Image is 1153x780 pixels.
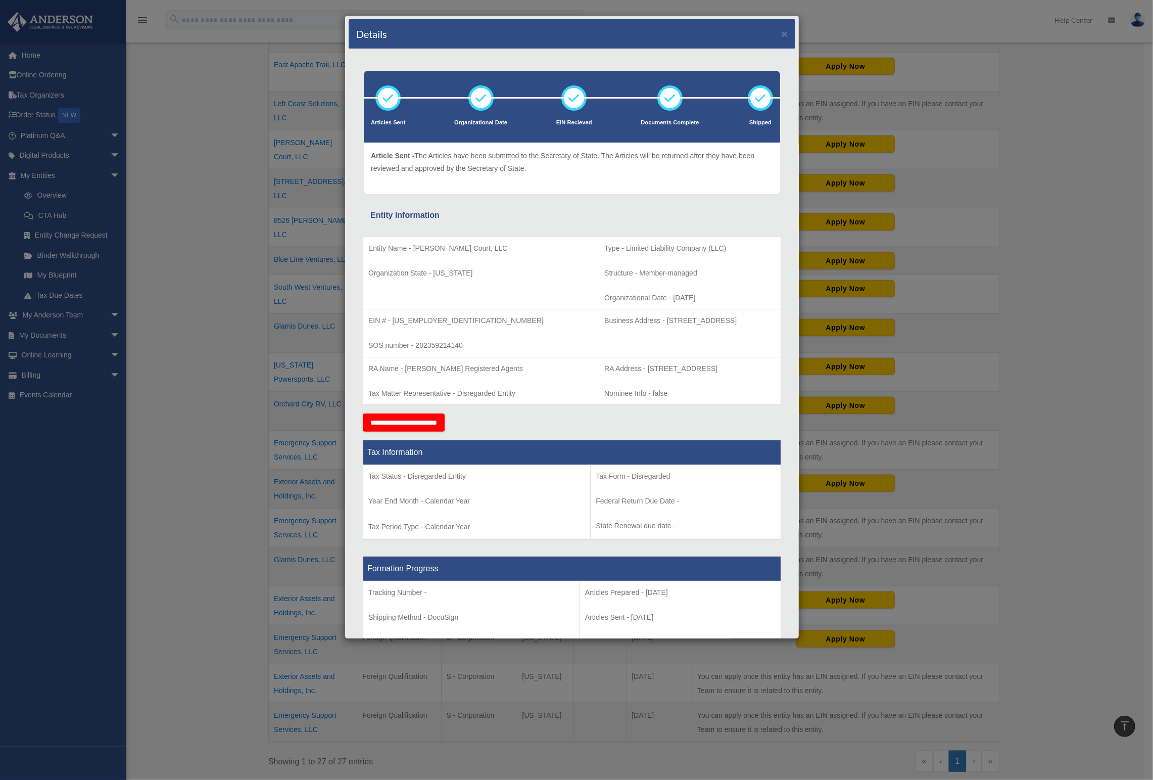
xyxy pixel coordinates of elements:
p: SOS number - 202359214140 [368,339,594,352]
p: State Renewal due date - [596,520,776,532]
p: Type - Limited Liability Company (LLC) [604,242,776,255]
p: Organizational Date - [DATE] [604,292,776,304]
p: Tax Matter Representative - Disregarded Entity [368,387,594,400]
p: Articles Sent - [DATE] [585,611,776,624]
p: Organization State - [US_STATE] [368,267,594,280]
p: Organizational Date [454,118,507,128]
p: Articles Sent [371,118,405,128]
p: Tax Form - Disregarded [596,470,776,483]
p: RA Name - [PERSON_NAME] Registered Agents [368,362,594,375]
h4: Details [356,27,387,41]
p: Federal Return Due Date - [596,495,776,508]
p: The Articles have been submitted to the Secretary of State. The Articles will be returned after t... [371,150,773,174]
button: × [781,28,788,39]
p: EIN Recieved [556,118,592,128]
p: Date Shipped - [DATE] [585,636,776,649]
td: Tax Period Type - Calendar Year [363,465,591,540]
p: Articles Prepared - [DATE] [585,586,776,599]
span: Article Sent - [371,152,414,160]
p: Documents Complete [641,118,699,128]
p: Entity Name - [PERSON_NAME] Court, LLC [368,242,594,255]
th: Tax Information [363,440,781,465]
div: Entity Information [370,208,774,222]
p: Tax Status - Disregarded Entity [368,470,585,483]
p: EIN # - [US_EMPLOYER_IDENTIFICATION_NUMBER] [368,314,594,327]
p: Year End Month - Calendar Year [368,495,585,508]
p: Shipping Method - DocuSign [368,611,574,624]
p: RA Address - [STREET_ADDRESS] [604,362,776,375]
p: Structure - Member-managed [604,267,776,280]
p: Tracking Number - [368,586,574,599]
p: Nominee Info - false [604,387,776,400]
p: Shipped [748,118,773,128]
p: Business Address - [STREET_ADDRESS] [604,314,776,327]
th: Formation Progress [363,557,781,581]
